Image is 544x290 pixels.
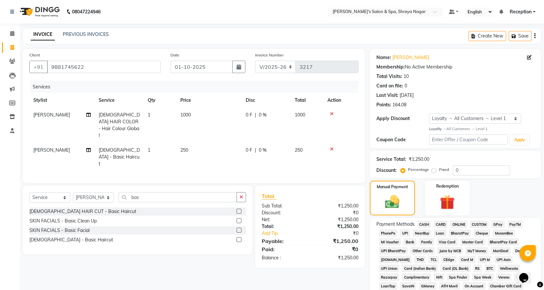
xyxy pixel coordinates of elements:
[509,31,532,41] button: Save
[392,54,429,61] a: [PERSON_NAME]
[29,237,113,243] div: [DEMOGRAPHIC_DATA] - Basic Haircut
[29,208,136,215] div: [DEMOGRAPHIC_DATA] HAIR CUT - Basic Haircut
[310,223,363,230] div: ₹1,250.00
[310,203,363,209] div: ₹1,250.00
[437,238,458,246] span: Visa Card
[323,93,358,108] th: Action
[310,216,363,223] div: ₹1,250.00
[257,209,310,216] div: Discount:
[180,147,188,153] span: 250
[413,229,431,237] span: NearBuy
[435,193,459,211] img: _gift.svg
[450,221,467,228] span: ONLINE
[257,203,310,209] div: Sub Total:
[31,29,55,40] a: INVOICE
[376,221,415,228] span: Payment Methods
[144,93,176,108] th: Qty
[491,221,505,228] span: GPay
[257,245,310,253] div: Paid:
[29,93,95,108] th: Stylist
[436,183,459,189] label: Redemption
[434,221,448,228] span: CARD
[33,112,70,118] span: [PERSON_NAME]
[29,227,90,234] div: SKIN FACIALS - Basic Facial
[259,147,267,154] span: 0 %
[246,147,252,154] span: 0 F
[402,265,438,272] span: Card (Indian Bank)
[63,31,109,37] a: PREVIOUS INVOICES
[376,115,429,122] div: Apply Discount
[376,64,534,70] div: No Active Membership
[460,238,485,246] span: Master Card
[376,167,397,174] div: Discount:
[404,73,409,80] div: 10
[441,256,456,263] span: CEdge
[429,126,534,132] div: All Customers → Level 1
[176,93,242,108] th: Price
[485,265,495,272] span: BTC
[376,92,398,99] div: Last Visit:
[419,282,437,290] span: GMoney
[402,273,431,281] span: Complimentary
[246,112,252,118] span: 0 F
[466,247,488,254] span: MyT Money
[493,229,515,237] span: MosamBee
[410,247,435,254] span: Other Cards
[29,52,40,58] label: Client
[517,264,537,283] iframe: chat widget
[30,81,363,93] div: Services
[291,93,323,108] th: Total
[376,101,391,108] div: Points:
[409,156,429,163] div: ₹1,250.00
[310,254,363,261] div: ₹1,250.00
[404,238,416,246] span: Bank
[257,223,310,230] div: Total:
[514,273,524,281] span: BFL
[376,136,429,143] div: Coupon Code
[377,184,408,190] label: Manual Payment
[295,112,305,118] span: 1000
[379,273,400,281] span: Razorpay
[447,273,470,281] span: Spa Finder
[379,282,398,290] span: LoanTap
[72,3,101,21] b: 08047224946
[469,31,506,41] button: Create New
[379,265,400,272] span: UPI Union
[376,83,403,89] div: Card on file:
[419,238,434,246] span: Family
[376,73,402,80] div: Total Visits:
[496,273,512,281] span: Venmo
[379,247,408,254] span: UPI BharatPay
[242,93,291,108] th: Disc
[47,61,161,73] input: Search by Name/Mobile/Email/Code
[376,156,406,163] div: Service Total:
[434,229,446,237] span: Loan
[429,127,446,131] strong: Loyalty →
[510,8,532,15] span: Reception
[376,54,391,61] div: Name:
[310,209,363,216] div: ₹0
[513,247,532,254] span: DefiDeal
[255,112,256,118] span: |
[472,273,494,281] span: Spa Week
[437,247,463,254] span: Juice by MCB
[491,247,511,254] span: MariDeal
[376,64,405,70] div: Membership:
[488,282,524,290] span: Chamber Gift Card
[310,245,363,253] div: ₹0
[414,256,426,263] span: THD
[257,216,310,223] div: Net:
[463,282,486,290] span: On Account
[429,134,508,145] input: Enter Offer / Coupon Code
[440,265,470,272] span: Card (DL Bank)
[379,238,401,246] span: MI Voucher
[310,237,363,245] div: ₹1,250.00
[295,147,303,153] span: 250
[478,256,492,263] span: UPI M
[257,230,319,237] a: Add Tip
[148,147,150,153] span: 1
[400,92,414,99] div: [DATE]
[400,282,416,290] span: SaveIN
[417,221,431,228] span: CASH
[33,147,70,153] span: [PERSON_NAME]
